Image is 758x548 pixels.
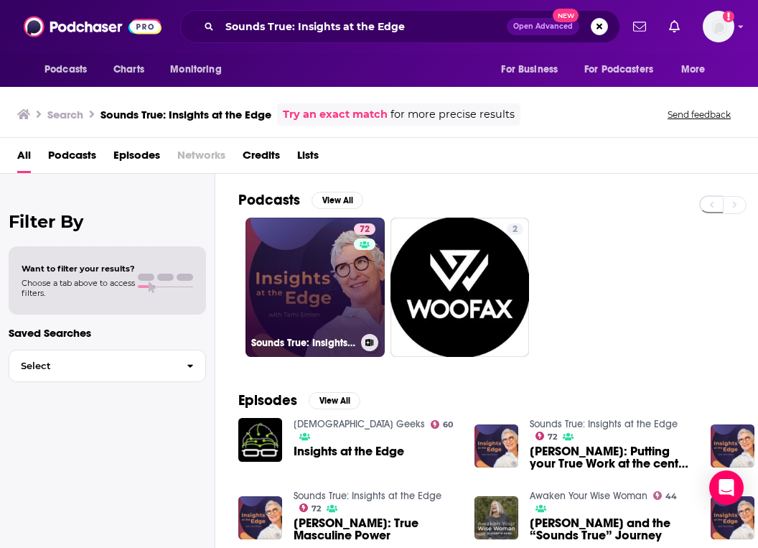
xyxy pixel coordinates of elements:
span: [PERSON_NAME]: True Masculine Power [294,517,457,542]
a: EpisodesView All [238,391,360,409]
a: Podcasts [48,144,96,173]
div: Search podcasts, credits, & more... [180,10,620,43]
a: 44 [653,491,678,500]
span: [PERSON_NAME]: Putting your True Work at the center of your life [530,445,693,470]
span: Monitoring [170,60,221,80]
a: 72 [299,503,322,512]
span: for more precise results [390,106,515,123]
h3: Sounds True: Insights at the Edge [251,337,355,349]
h3: Search [47,108,83,121]
a: Show notifications dropdown [627,14,652,39]
a: Tami Simon and the “Sounds True” Journey [530,517,693,542]
a: Robert Augustus Masters: True Masculine Power [294,517,457,542]
span: Logged in as alignPR [703,11,734,42]
span: 44 [665,493,677,500]
button: Open AdvancedNew [507,18,579,35]
p: Saved Searches [9,326,206,340]
a: Show notifications dropdown [663,14,686,39]
img: Podchaser - Follow, Share and Rate Podcasts [24,13,162,40]
span: For Business [501,60,558,80]
span: Networks [177,144,225,173]
span: New [553,9,579,22]
span: Podcasts [45,60,87,80]
img: Robert Augustus Masters: True Masculine Power [238,496,282,540]
a: 2 [507,223,523,235]
button: Send feedback [663,108,735,121]
button: open menu [160,56,240,83]
a: Sounds True: Insights at the Edge [530,418,678,430]
a: 60 [431,420,454,429]
h2: Podcasts [238,191,300,209]
span: 72 [312,506,321,512]
span: Open Advanced [513,23,573,30]
span: For Podcasters [584,60,653,80]
img: Insights at the Edge [238,418,282,462]
img: Insights from Ayurveda [711,424,754,468]
span: Choose a tab above to access filters. [22,278,135,298]
img: HeatherAsh Amara: Putting your True Work at the center of your life [474,424,518,468]
button: Show profile menu [703,11,734,42]
a: All [17,144,31,173]
a: HeatherAsh Amara: Putting your True Work at the center of your life [530,445,693,470]
a: Lists [297,144,319,173]
button: open menu [671,56,724,83]
button: Select [9,350,206,382]
button: open menu [34,56,106,83]
a: Episodes [113,144,160,173]
img: User Profile [703,11,734,42]
button: open menu [575,56,674,83]
a: 72Sounds True: Insights at the Edge [245,218,385,357]
span: 72 [360,223,370,237]
span: More [681,60,706,80]
a: Insights at the Edge [294,445,404,458]
a: 72 [354,223,375,235]
svg: Add a profile image [723,11,734,22]
a: Charts [104,56,153,83]
h2: Episodes [238,391,297,409]
h3: Sounds True: Insights at the Edge [100,108,271,121]
button: View All [309,392,360,409]
a: Awaken Your Wise Woman [530,490,647,502]
span: 60 [443,422,453,428]
img: Tami Simon and the “Sounds True” Journey [474,496,518,540]
span: Want to filter your results? [22,264,135,274]
a: Credits [243,144,280,173]
a: Sounds True: Insights at the Edge [294,490,441,502]
h2: Filter By [9,211,206,232]
div: Open Intercom Messenger [709,470,744,505]
a: Buddhist Geeks [294,418,425,430]
a: Try an exact match [283,106,388,123]
span: Charts [113,60,144,80]
a: 72 [535,432,558,440]
button: View All [312,192,363,209]
a: 2 [390,218,530,357]
a: PodcastsView All [238,191,363,209]
input: Search podcasts, credits, & more... [220,15,507,38]
button: open menu [491,56,576,83]
span: [PERSON_NAME] and the “Sounds True” Journey [530,517,693,542]
img: Tara Brach: True Refuge [711,496,754,540]
span: Select [9,361,175,371]
span: 72 [548,434,557,440]
span: 2 [513,223,518,237]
